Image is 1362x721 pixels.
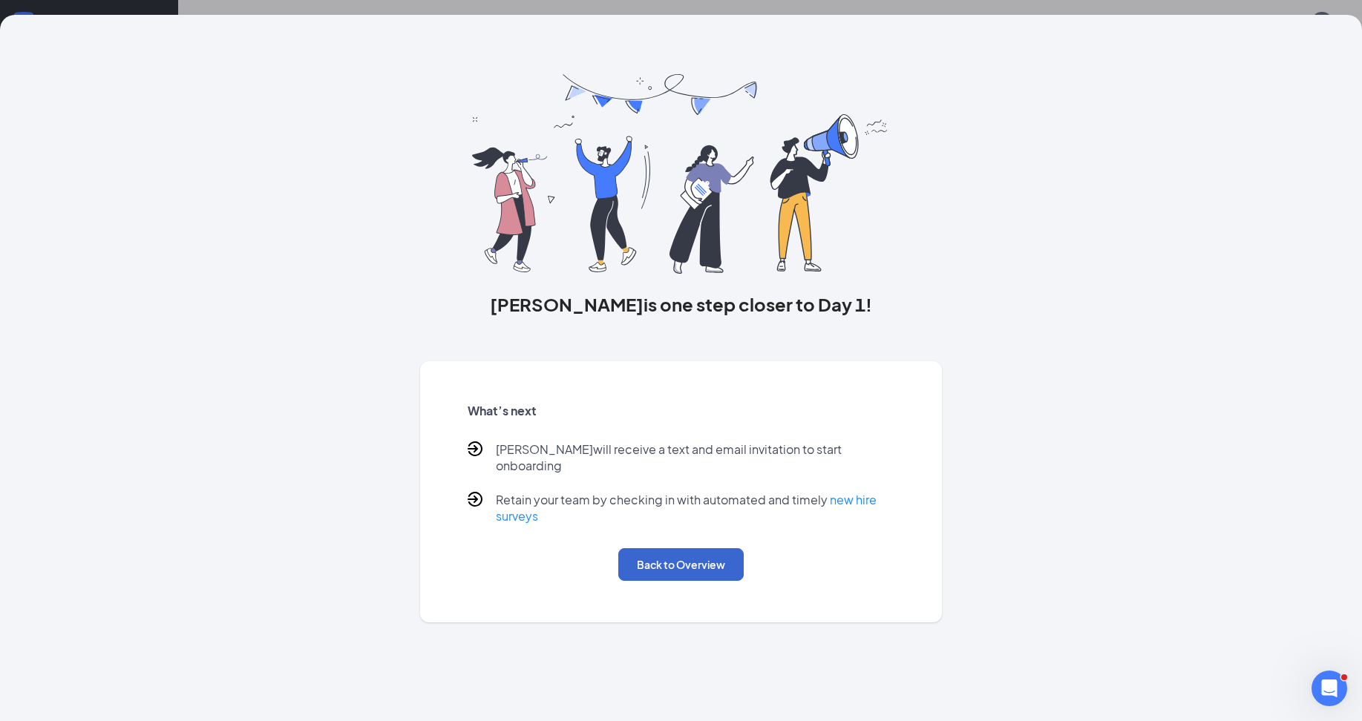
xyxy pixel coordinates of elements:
[468,403,895,419] h5: What’s next
[496,492,895,524] p: Retain your team by checking in with automated and timely
[1312,671,1347,706] iframe: Intercom live chat
[496,492,877,524] a: new hire surveys
[618,548,744,581] button: Back to Overview
[420,292,943,317] h3: [PERSON_NAME] is one step closer to Day 1!
[496,441,895,474] p: [PERSON_NAME] will receive a text and email invitation to start onboarding
[472,74,890,274] img: you are all set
